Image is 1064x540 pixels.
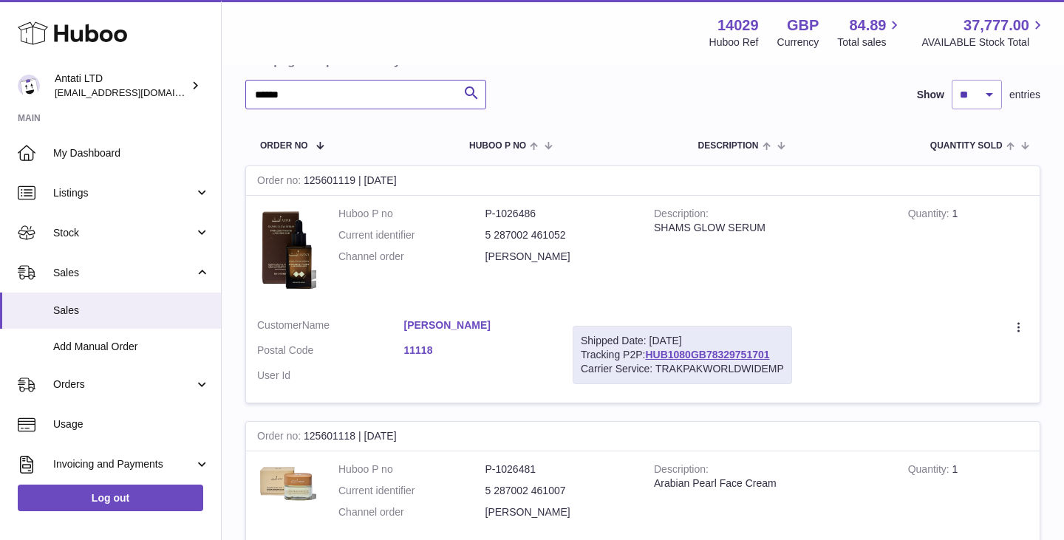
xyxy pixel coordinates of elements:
img: 1735333660.png [257,207,316,293]
dd: 5 287002 461007 [485,484,632,498]
dd: [PERSON_NAME] [485,505,632,519]
span: Listings [53,186,194,200]
div: SHAMS GLOW SERUM [654,221,886,235]
div: Huboo Ref [709,35,759,49]
dt: Postal Code [257,344,404,361]
span: AVAILABLE Stock Total [921,35,1046,49]
a: 11118 [404,344,551,358]
div: Arabian Pearl Face Cream [654,476,886,491]
span: Total sales [837,35,903,49]
dd: P-1026481 [485,462,632,476]
span: 37,777.00 [964,16,1029,35]
span: Huboo P no [469,141,526,151]
span: Order No [260,141,308,151]
dt: Channel order [338,505,485,519]
dt: Name [257,318,404,336]
div: Shipped Date: [DATE] [581,334,784,348]
a: HUB1080GB78329751701 [645,349,769,360]
a: 84.89 Total sales [837,16,903,49]
span: Sales [53,304,210,318]
td: 1 [897,451,1040,538]
strong: Description [654,463,709,479]
span: [EMAIL_ADDRESS][DOMAIN_NAME] [55,86,217,98]
span: Add Manual Order [53,340,210,354]
strong: Order no [257,430,304,445]
strong: Quantity [908,463,952,479]
a: [PERSON_NAME] [404,318,551,332]
span: Stock [53,226,194,240]
strong: Order no [257,174,304,190]
td: 1 [897,196,1040,307]
dt: Current identifier [338,228,485,242]
div: 125601118 | [DATE] [246,422,1040,451]
strong: Description [654,208,709,223]
span: Invoicing and Payments [53,457,194,471]
span: Quantity Sold [930,141,1003,151]
div: Carrier Service: TRAKPAKWORLDWIDEMP [581,362,784,376]
a: Log out [18,485,203,511]
dd: [PERSON_NAME] [485,250,632,264]
span: 84.89 [849,16,886,35]
dd: 5 287002 461052 [485,228,632,242]
strong: 14029 [717,16,759,35]
span: My Dashboard [53,146,210,160]
span: Customer [257,319,302,331]
span: Sales [53,266,194,280]
span: Description [698,141,758,151]
dt: Channel order [338,250,485,264]
img: toufic@antatiskin.com [18,75,40,97]
strong: GBP [787,16,819,35]
dt: Huboo P no [338,207,485,221]
dd: P-1026486 [485,207,632,221]
span: Usage [53,417,210,431]
dt: Current identifier [338,484,485,498]
span: Orders [53,377,194,392]
strong: Quantity [908,208,952,223]
span: entries [1009,88,1040,102]
div: 125601119 | [DATE] [246,166,1040,196]
dt: User Id [257,369,404,383]
dt: Huboo P no [338,462,485,476]
a: 37,777.00 AVAILABLE Stock Total [921,16,1046,49]
img: 1735332564.png [257,462,316,505]
div: Antati LTD [55,72,188,100]
div: Tracking P2P: [573,326,792,384]
div: Currency [777,35,819,49]
label: Show [917,88,944,102]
